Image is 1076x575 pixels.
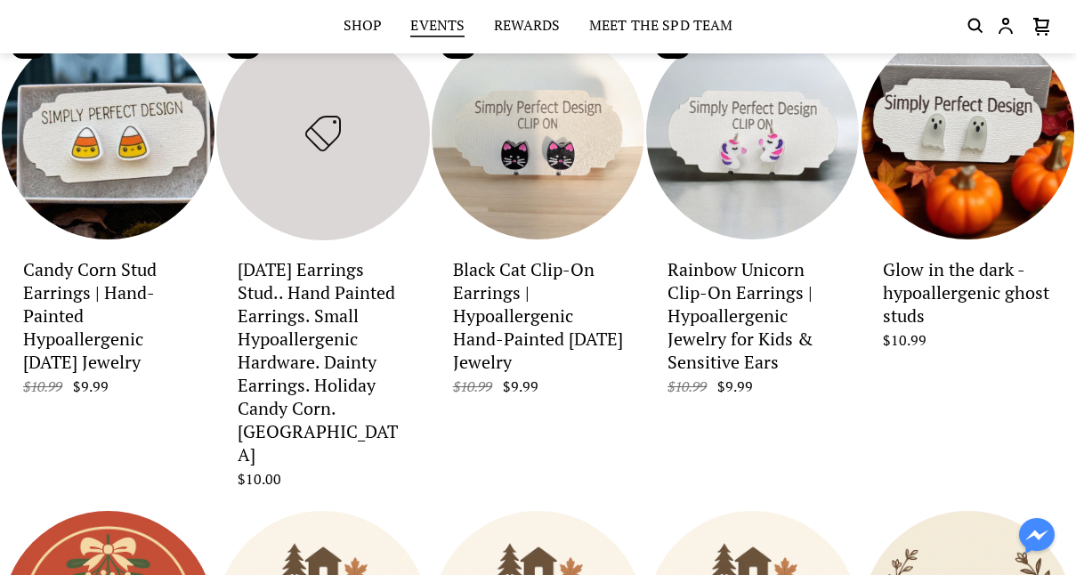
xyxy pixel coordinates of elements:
[73,377,109,396] span: $9.99
[2,27,214,239] a: Candy Corn Stud Earrings | Hand-Painted Hypoallergenic Halloween Jewelry
[667,258,837,374] p: Rainbow Unicorn Clip-On Earrings | Hypoallergenic Jewelry for Kids & Sensitive Ears
[1026,15,1058,38] button: Cart icon
[883,330,926,350] span: $10.99
[883,258,1053,328] p: Glow in the dark - hypoallergenic ghost studs
[410,14,465,39] a: Events
[667,377,714,396] span: $10.99
[453,255,623,396] a: Black Cat Clip-On Earrings | Hypoallergenic Hand-Painted [DATE] Jewelry $10.99 $9.99
[717,377,753,396] span: $9.99
[494,14,561,39] a: Rewards
[453,258,623,374] p: Black Cat Clip-On Earrings | Hypoallergenic Hand-Painted Halloween Jewelry
[432,27,644,239] a: Black Cat Clip-On Earrings | Hypoallergenic Hand-Painted Halloween Jewelry
[344,14,383,39] a: Shop
[646,27,859,239] a: Rainbow Unicorn Clip-On Earrings | Hypoallergenic Jewelry for Kids & Sensitive Ears
[238,469,281,489] span: $10.00
[23,258,193,374] p: Candy Corn Stud Earrings | Hand-Painted Hypoallergenic Halloween Jewelry
[503,377,538,396] span: $9.99
[667,255,837,396] a: Rainbow Unicorn Clip-On Earrings | Hypoallergenic Jewelry for Kids & Sensitive Ears $10.99 $9.99
[23,377,69,396] span: $10.99
[238,255,408,489] a: [DATE] Earrings Stud.. Hand Painted Earrings. Small Hypoallergenic Hardware. Dainty Earrings. Hol...
[862,27,1074,239] a: Glow in the dark - hypoallergenic ghost studs
[453,377,499,396] span: $10.99
[965,15,986,38] button: Search
[883,255,1053,350] a: Glow in the dark - hypoallergenic ghost studs $10.99
[238,258,408,466] p: Halloween Earrings Stud.. Hand Painted Earrings. Small Hypoallergenic Hardware. Dainty Earrings. ...
[589,14,733,39] a: Meet the SPD Team
[995,15,1016,38] button: Customer account
[23,255,193,396] a: Candy Corn Stud Earrings | Hand-Painted Hypoallergenic [DATE] Jewelry $10.99 $9.99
